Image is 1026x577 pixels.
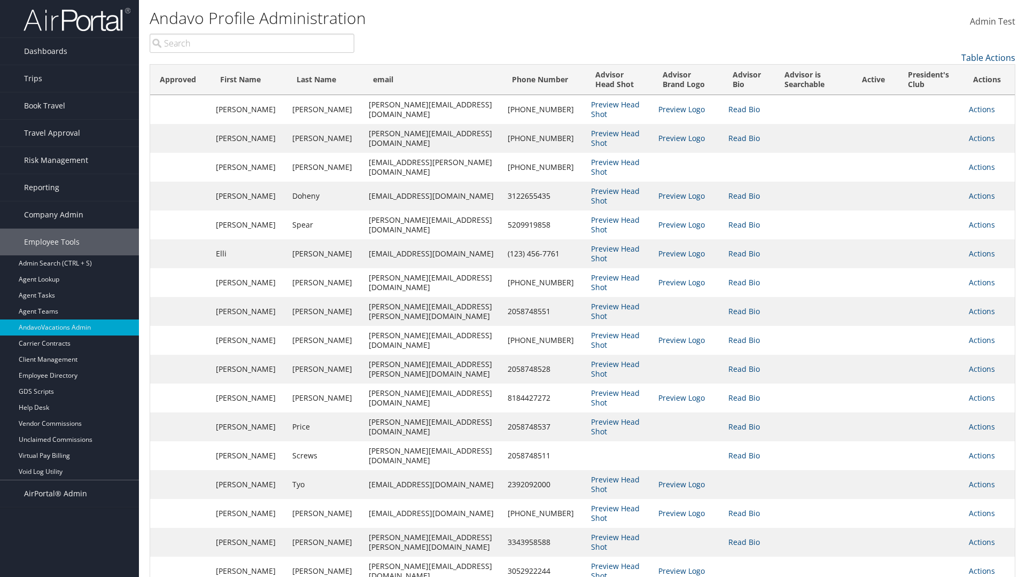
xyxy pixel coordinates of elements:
[502,153,586,182] td: [PHONE_NUMBER]
[211,124,287,153] td: [PERSON_NAME]
[287,239,363,268] td: [PERSON_NAME]
[363,65,502,95] th: email: activate to sort column ascending
[363,210,502,239] td: [PERSON_NAME][EMAIL_ADDRESS][DOMAIN_NAME]
[211,355,287,384] td: [PERSON_NAME]
[969,566,995,576] a: Actions
[723,65,775,95] th: Advisor Bio: activate to sort column ascending
[658,191,705,201] a: Preview Logo
[591,244,640,263] a: Preview Head Shot
[287,268,363,297] td: [PERSON_NAME]
[363,355,502,384] td: [PERSON_NAME][EMAIL_ADDRESS][PERSON_NAME][DOMAIN_NAME]
[591,388,640,408] a: Preview Head Shot
[211,153,287,182] td: [PERSON_NAME]
[658,393,705,403] a: Preview Logo
[591,186,640,206] a: Preview Head Shot
[969,248,995,259] a: Actions
[363,297,502,326] td: [PERSON_NAME][EMAIL_ADDRESS][PERSON_NAME][DOMAIN_NAME]
[211,65,287,95] th: First Name: activate to sort column ascending
[24,147,88,174] span: Risk Management
[591,330,640,350] a: Preview Head Shot
[287,95,363,124] td: [PERSON_NAME]
[363,412,502,441] td: [PERSON_NAME][EMAIL_ADDRESS][DOMAIN_NAME]
[502,412,586,441] td: 2058748537
[658,508,705,518] a: Preview Logo
[287,297,363,326] td: [PERSON_NAME]
[287,470,363,499] td: Tyo
[591,474,640,494] a: Preview Head Shot
[363,326,502,355] td: [PERSON_NAME][EMAIL_ADDRESS][DOMAIN_NAME]
[969,191,995,201] a: Actions
[502,355,586,384] td: 2058748528
[969,104,995,114] a: Actions
[728,537,760,547] a: Read Bio
[287,528,363,557] td: [PERSON_NAME]
[591,503,640,523] a: Preview Head Shot
[287,412,363,441] td: Price
[591,99,640,119] a: Preview Head Shot
[24,38,67,65] span: Dashboards
[502,65,586,95] th: Phone Number: activate to sort column ascending
[728,393,760,403] a: Read Bio
[211,326,287,355] td: [PERSON_NAME]
[728,104,760,114] a: Read Bio
[591,532,640,552] a: Preview Head Shot
[211,441,287,470] td: [PERSON_NAME]
[363,268,502,297] td: [PERSON_NAME][EMAIL_ADDRESS][DOMAIN_NAME]
[658,104,705,114] a: Preview Logo
[502,182,586,210] td: 3122655435
[363,499,502,528] td: [EMAIL_ADDRESS][DOMAIN_NAME]
[363,153,502,182] td: [EMAIL_ADDRESS][PERSON_NAME][DOMAIN_NAME]
[728,508,760,518] a: Read Bio
[502,441,586,470] td: 2058748511
[363,470,502,499] td: [EMAIL_ADDRESS][DOMAIN_NAME]
[211,499,287,528] td: [PERSON_NAME]
[24,201,83,228] span: Company Admin
[502,297,586,326] td: 2058748551
[728,133,760,143] a: Read Bio
[775,65,852,95] th: Advisor is Searchable: activate to sort column ascending
[970,15,1015,27] span: Admin Test
[287,355,363,384] td: [PERSON_NAME]
[898,65,964,95] th: President's Club: activate to sort column ascending
[658,479,705,489] a: Preview Logo
[969,450,995,461] a: Actions
[728,450,760,461] a: Read Bio
[150,34,354,53] input: Search
[24,92,65,119] span: Book Travel
[211,268,287,297] td: [PERSON_NAME]
[502,210,586,239] td: 5209919858
[961,52,1015,64] a: Table Actions
[728,248,760,259] a: Read Bio
[363,124,502,153] td: [PERSON_NAME][EMAIL_ADDRESS][DOMAIN_NAME]
[969,277,995,287] a: Actions
[502,499,586,528] td: [PHONE_NUMBER]
[969,162,995,172] a: Actions
[287,499,363,528] td: [PERSON_NAME]
[150,7,727,29] h1: Andavo Profile Administration
[502,268,586,297] td: [PHONE_NUMBER]
[211,239,287,268] td: Elli
[591,301,640,321] a: Preview Head Shot
[211,384,287,412] td: [PERSON_NAME]
[658,133,705,143] a: Preview Logo
[287,65,363,95] th: Last Name: activate to sort column ascending
[591,359,640,379] a: Preview Head Shot
[502,124,586,153] td: [PHONE_NUMBER]
[502,239,586,268] td: (123) 456-7761
[211,470,287,499] td: [PERSON_NAME]
[591,417,640,436] a: Preview Head Shot
[658,220,705,230] a: Preview Logo
[969,306,995,316] a: Actions
[969,364,995,374] a: Actions
[728,422,760,432] a: Read Bio
[24,174,59,201] span: Reporting
[502,470,586,499] td: 2392092000
[969,335,995,345] a: Actions
[969,393,995,403] a: Actions
[658,248,705,259] a: Preview Logo
[211,412,287,441] td: [PERSON_NAME]
[287,182,363,210] td: Doheny
[969,133,995,143] a: Actions
[591,272,640,292] a: Preview Head Shot
[211,528,287,557] td: [PERSON_NAME]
